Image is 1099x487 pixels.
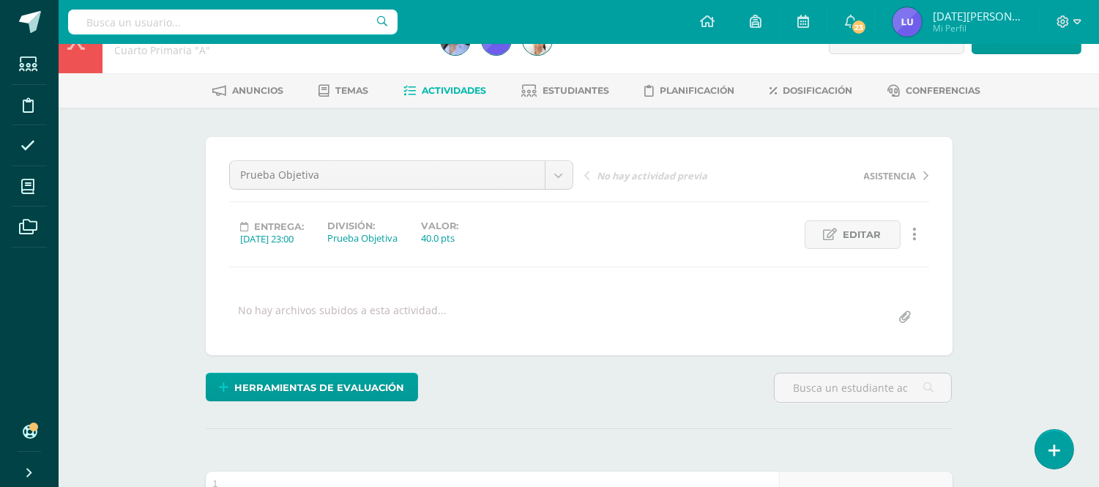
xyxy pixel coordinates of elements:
a: Estudiantes [521,79,609,103]
a: Temas [318,79,368,103]
span: No hay actividad previa [597,169,708,182]
label: División: [328,220,398,231]
div: Cuarto Primaria 'A' [114,43,423,57]
a: Conferencias [887,79,980,103]
a: Anuncios [212,79,283,103]
span: 23 [851,19,867,35]
span: Temas [335,85,368,96]
span: Conferencias [906,85,980,96]
a: ASISTENCIA [757,168,929,182]
span: Estudiantes [543,85,609,96]
a: Dosificación [770,79,852,103]
span: Editar [843,221,882,248]
img: ce3d0ac661155b37ff605ef86279b452.png [893,7,922,37]
span: Anuncios [232,85,283,96]
span: Planificación [660,85,734,96]
a: Herramientas de evaluación [206,373,418,401]
span: Mi Perfil [933,22,1021,34]
div: Prueba Objetiva [328,231,398,245]
div: [DATE] 23:00 [241,232,305,245]
span: Herramientas de evaluación [234,374,404,401]
a: Planificación [644,79,734,103]
span: Entrega: [255,221,305,232]
div: No hay archivos subidos a esta actividad... [239,303,447,332]
span: Actividades [422,85,486,96]
a: Prueba Objetiva [230,161,573,189]
span: Dosificación [783,85,852,96]
input: Busca un estudiante aquí... [775,373,951,402]
a: Actividades [403,79,486,103]
span: [DATE][PERSON_NAME] [933,9,1021,23]
label: Valor: [422,220,459,231]
span: ASISTENCIA [864,169,917,182]
span: Prueba Objetiva [241,161,534,189]
input: Busca un usuario... [68,10,398,34]
div: 40.0 pts [422,231,459,245]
